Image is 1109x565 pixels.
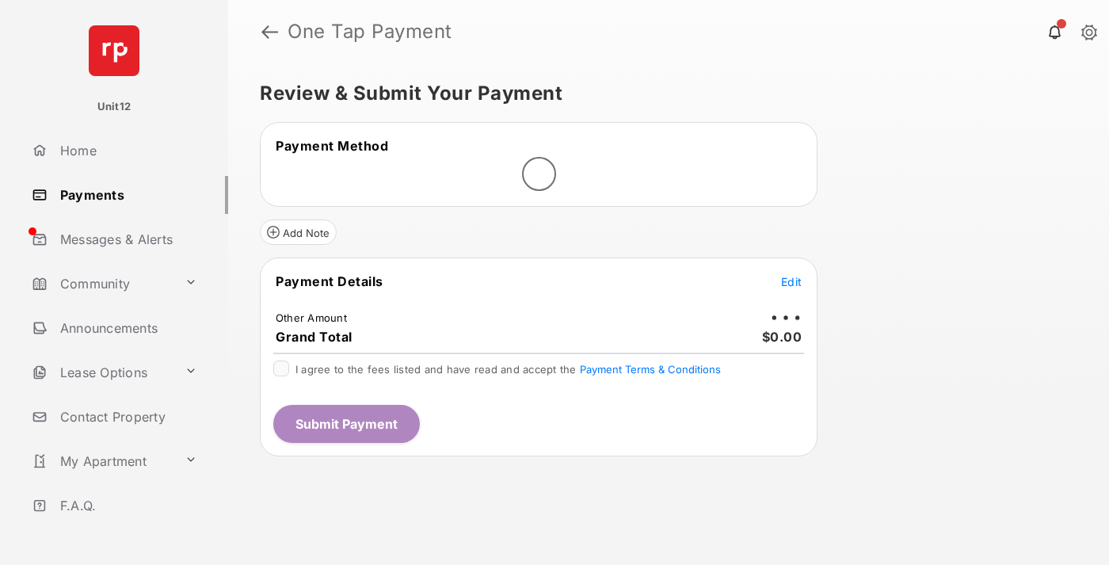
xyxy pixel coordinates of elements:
[288,22,452,41] strong: One Tap Payment
[25,353,178,391] a: Lease Options
[89,25,139,76] img: svg+xml;base64,PHN2ZyB4bWxucz0iaHR0cDovL3d3dy53My5vcmcvMjAwMC9zdmciIHdpZHRoPSI2NCIgaGVpZ2h0PSI2NC...
[762,329,802,345] span: $0.00
[25,442,178,480] a: My Apartment
[97,99,131,115] p: Unit12
[781,275,802,288] span: Edit
[276,329,353,345] span: Grand Total
[25,265,178,303] a: Community
[273,405,420,443] button: Submit Payment
[580,363,721,376] button: I agree to the fees listed and have read and accept the
[275,311,348,325] td: Other Amount
[25,132,228,170] a: Home
[25,398,228,436] a: Contact Property
[260,84,1065,103] h5: Review & Submit Your Payment
[260,220,337,245] button: Add Note
[25,309,228,347] a: Announcements
[295,363,721,376] span: I agree to the fees listed and have read and accept the
[25,176,228,214] a: Payments
[25,487,228,525] a: F.A.Q.
[25,220,228,258] a: Messages & Alerts
[781,273,802,289] button: Edit
[276,138,388,154] span: Payment Method
[276,273,383,289] span: Payment Details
